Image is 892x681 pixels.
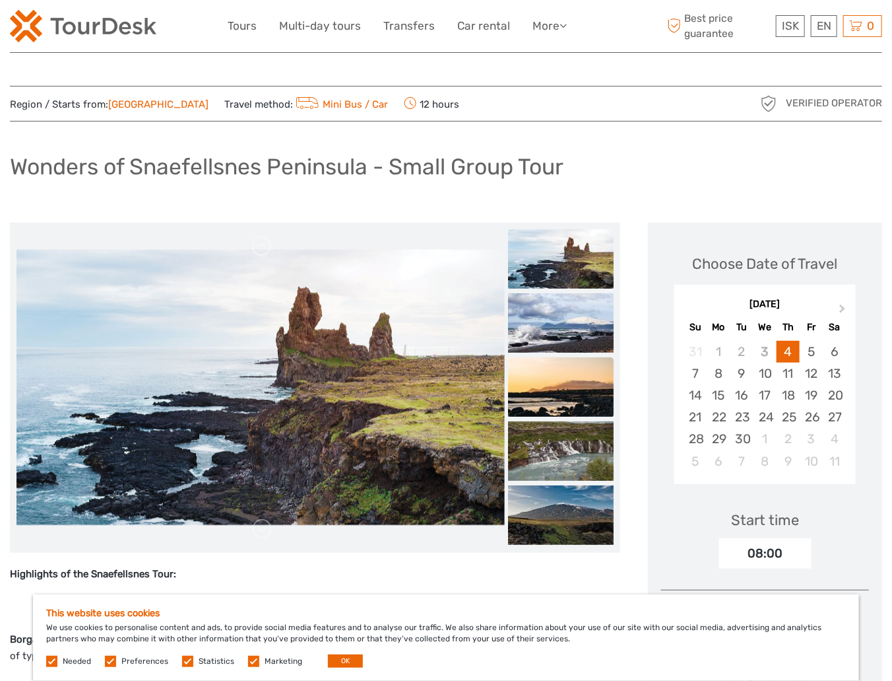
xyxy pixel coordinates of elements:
span: ISK [782,19,799,32]
div: Choose Thursday, October 9th, 2025 [777,450,800,472]
div: Not available Wednesday, September 3rd, 2025 [753,341,777,363]
p: – Begin your adventure in this historic seaside town, a gateway to [GEOGRAPHIC_DATA]. A quick sto... [10,631,620,665]
img: 8fd453956e7f45f98eac400855beafae_slider_thumbnail.jpg [508,229,614,289]
div: Choose Thursday, September 11th, 2025 [777,363,800,384]
span: Region / Starts from: [10,98,208,112]
div: Choose Saturday, September 13th, 2025 [823,363,846,384]
div: Choose Sunday, September 21st, 2025 [684,406,707,428]
div: Choose Saturday, September 6th, 2025 [823,341,846,363]
div: Choose Monday, September 8th, 2025 [707,363,730,384]
label: Needed [63,656,91,667]
div: Su [684,318,707,336]
div: Choose Friday, October 3rd, 2025 [800,428,823,450]
div: Start time [731,510,799,530]
a: Car rental [458,17,511,36]
strong: Borgarnes [10,633,58,645]
div: Choose Tuesday, September 30th, 2025 [730,428,753,450]
span: Best price guarantee [664,11,773,40]
div: Choose Saturday, October 4th, 2025 [823,428,846,450]
span: 0 [865,19,876,32]
div: Choose Sunday, October 5th, 2025 [684,450,707,472]
div: Choose Date of Travel [693,254,838,274]
div: 08:00 [719,538,812,569]
div: Choose Wednesday, September 17th, 2025 [753,384,777,406]
div: month 2025-09 [678,341,851,472]
div: EN [811,15,837,37]
h1: Wonders of Snaefellsnes Peninsula - Small Group Tour [10,153,563,180]
button: OK [328,655,363,668]
h5: This website uses cookies [46,608,846,619]
div: Sa [823,318,846,336]
a: Mini Bus / Car [293,98,388,110]
div: Fr [800,318,823,336]
div: Choose Sunday, September 14th, 2025 [684,384,707,406]
div: Choose Thursday, September 4th, 2025 [777,341,800,363]
div: Choose Friday, October 10th, 2025 [800,450,823,472]
div: Choose Tuesday, September 23rd, 2025 [730,406,753,428]
img: 120-15d4194f-c635-41b9-a512-a3cb382bfb57_logo_small.png [10,10,156,42]
img: 0298dc4ffc35440aad67d67e8e84369a_slider_thumbnail.jpg [508,357,614,417]
div: Choose Wednesday, September 10th, 2025 [753,363,777,384]
span: 12 hours [404,94,459,113]
div: Choose Friday, September 19th, 2025 [800,384,823,406]
button: Next Month [833,301,854,322]
div: Choose Monday, September 29th, 2025 [707,428,730,450]
a: Multi-day tours [280,17,362,36]
img: verified_operator_grey_128.png [758,93,779,114]
div: Choose Monday, September 15th, 2025 [707,384,730,406]
div: Choose Wednesday, October 1st, 2025 [753,428,777,450]
a: More [533,17,567,36]
div: Choose Friday, September 5th, 2025 [800,341,823,363]
div: Not available Tuesday, September 2nd, 2025 [730,341,753,363]
div: Choose Wednesday, September 24th, 2025 [753,406,777,428]
div: Choose Thursday, September 18th, 2025 [777,384,800,406]
a: Transfers [384,17,435,36]
div: Choose Friday, September 12th, 2025 [800,363,823,384]
div: Choose Friday, September 26th, 2025 [800,406,823,428]
span: Travel method: [224,94,388,113]
div: Choose Sunday, September 28th, 2025 [684,428,707,450]
label: Marketing [265,656,302,667]
span: Verified Operator [786,96,882,110]
div: Choose Thursday, September 25th, 2025 [777,406,800,428]
div: Choose Monday, September 22nd, 2025 [707,406,730,428]
div: We [753,318,777,336]
div: Th [777,318,800,336]
div: Not available Monday, September 1st, 2025 [707,341,730,363]
img: 0fed3d59a38b433a81e5ec4889676e21_slider_thumbnail.jpg [508,485,614,545]
div: Choose Thursday, October 2nd, 2025 [777,428,800,450]
div: Not available Sunday, August 31st, 2025 [684,341,707,363]
p: We're away right now. Please check back later! [18,23,149,34]
div: [DATE] [674,298,856,312]
div: Choose Tuesday, September 9th, 2025 [730,363,753,384]
div: Choose Saturday, October 11th, 2025 [823,450,846,472]
div: Choose Sunday, September 7th, 2025 [684,363,707,384]
img: 8fd453956e7f45f98eac400855beafae_main_slider.jpg [16,250,505,524]
a: Tours [228,17,257,36]
div: Choose Saturday, September 27th, 2025 [823,406,846,428]
div: Choose Tuesday, September 16th, 2025 [730,384,753,406]
img: 93c40b73a1054caca5bf88d227ed808e_slider_thumbnail.jpg [508,421,614,481]
div: Choose Monday, October 6th, 2025 [707,450,730,472]
strong: Highlights of the Snaefellsnes Tour: [10,568,176,580]
a: [GEOGRAPHIC_DATA] [108,98,208,110]
div: Tu [730,318,753,336]
div: Choose Wednesday, October 8th, 2025 [753,450,777,472]
div: We use cookies to personalise content and ads, to provide social media features and to analyse ou... [33,594,859,681]
label: Preferences [121,656,168,667]
div: Choose Tuesday, October 7th, 2025 [730,450,753,472]
img: 84adc9890bd941a09bcccaa0c35391f9_slider_thumbnail.jpg [508,293,614,353]
button: Open LiveChat chat widget [152,20,168,36]
div: Choose Saturday, September 20th, 2025 [823,384,846,406]
label: Statistics [199,656,234,667]
div: Mo [707,318,730,336]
